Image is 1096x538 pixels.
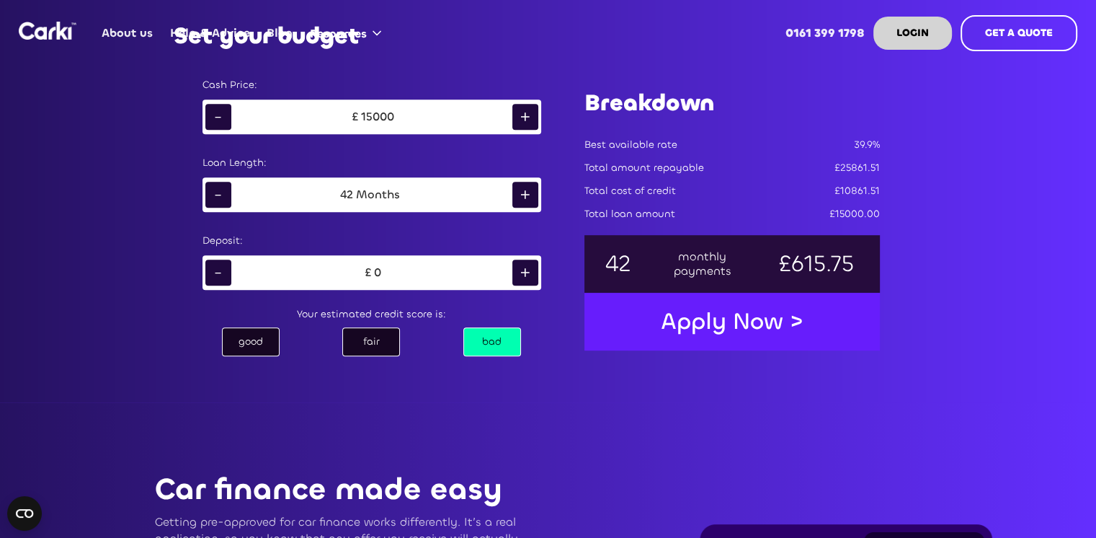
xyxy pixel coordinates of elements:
[512,182,538,208] div: +
[834,184,880,198] div: £10861.51
[374,265,381,280] div: 0
[584,87,880,119] h1: Breakdown
[205,182,231,208] div: -
[340,188,353,202] div: 42
[202,156,541,170] div: Loan Length:
[985,26,1053,40] strong: GET A QUOTE
[512,104,538,130] div: +
[584,207,675,221] div: Total loan amount
[604,257,632,271] div: 42
[259,5,301,61] a: Blog
[834,161,880,175] div: £25861.51
[584,138,677,152] div: Best available rate
[19,22,76,40] img: Logo
[672,250,732,278] div: monthly payments
[361,110,394,124] div: 15000
[353,188,403,202] div: Months
[188,304,556,325] div: Your estimated credit score is:
[961,15,1077,51] a: GET A QUOTE
[155,473,528,506] p: Car finance made easy
[778,5,873,61] a: 0161 399 1798
[301,6,396,61] div: Resources
[829,207,880,221] div: £15000.00
[873,17,952,50] a: LOGIN
[854,138,880,152] div: 39.9%
[512,260,538,286] div: +
[362,265,374,280] div: £
[205,260,231,286] div: -
[202,234,541,248] div: Deposit:
[584,161,704,175] div: Total amount repayable
[785,25,865,40] strong: 0161 399 1798
[349,110,361,124] div: £
[646,299,818,344] a: Apply Now >
[94,5,161,61] a: About us
[310,26,367,42] div: Resources
[202,78,541,92] div: Cash Price:
[7,496,42,531] button: Open CMP widget
[896,26,929,40] strong: LOGIN
[19,22,76,40] a: home
[584,184,676,198] div: Total cost of credit
[205,104,231,130] div: -
[772,257,860,271] div: £615.75
[161,5,258,61] a: Help & Advice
